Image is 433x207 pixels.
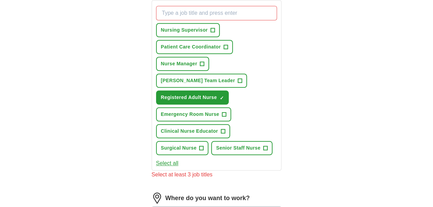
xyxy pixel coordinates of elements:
button: Nursing Supervisor [156,23,220,37]
div: Select at least 3 job titles [152,171,282,179]
label: Where do you want to work? [165,194,250,203]
span: Nursing Supervisor [161,26,208,34]
button: Registered Adult Nurse✓ [156,90,229,105]
span: ✓ [219,95,224,101]
button: [PERSON_NAME] Team Leader [156,74,247,88]
span: Senior Staff Nurse [216,144,260,152]
span: [PERSON_NAME] Team Leader [161,77,235,84]
span: Surgical Nurse [161,144,197,152]
img: location.png [152,193,163,204]
span: Clinical Nurse Educator [161,128,218,135]
span: Patient Care Coordinator [161,43,221,51]
button: Emergency Room Nurse [156,107,231,121]
span: Emergency Room Nurse [161,111,219,118]
button: Select all [156,159,178,167]
input: Type a job title and press enter [156,6,277,20]
button: Clinical Nurse Educator [156,124,230,138]
span: Nurse Manager [161,60,197,67]
button: Surgical Nurse [156,141,209,155]
button: Patient Care Coordinator [156,40,233,54]
button: Nurse Manager [156,57,209,71]
button: Senior Staff Nurse [211,141,272,155]
span: Registered Adult Nurse [161,94,217,101]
